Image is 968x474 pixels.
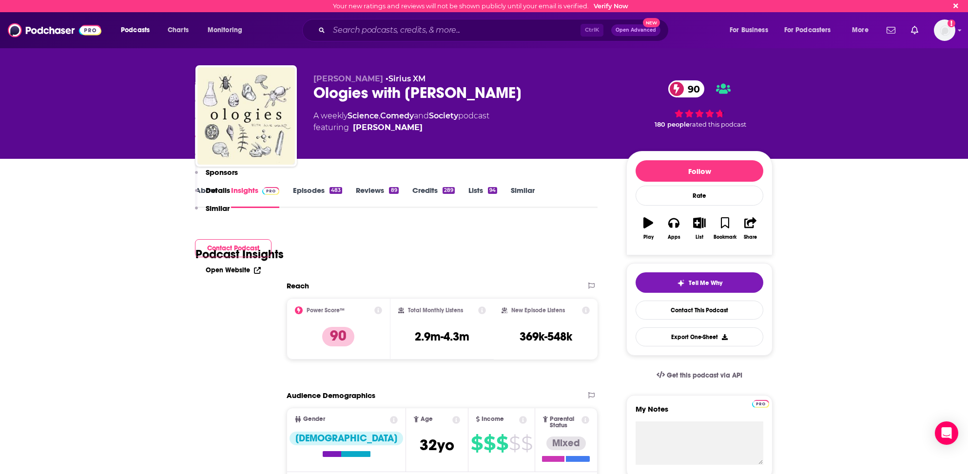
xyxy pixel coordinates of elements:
div: Rate [636,186,763,206]
span: For Business [730,23,768,37]
h2: Reach [287,281,309,290]
svg: Email not verified [948,19,955,27]
span: 32 yo [420,436,454,455]
a: Sirius XM [388,74,426,83]
a: Show notifications dropdown [907,22,922,38]
span: [PERSON_NAME] [313,74,383,83]
div: Share [744,234,757,240]
span: $ [471,436,483,451]
span: , [379,111,380,120]
span: Tell Me Why [689,279,722,287]
span: $ [509,436,520,451]
button: open menu [845,22,881,38]
span: Income [482,416,504,422]
a: Similar [511,186,535,208]
button: Bookmark [712,211,737,246]
div: 483 [329,187,342,194]
input: Search podcasts, credits, & more... [329,22,581,38]
a: Verify Now [594,2,628,10]
button: open menu [201,22,255,38]
button: open menu [723,22,780,38]
div: 89 [389,187,398,194]
div: 94 [488,187,497,194]
button: Show profile menu [934,19,955,41]
p: Details [206,186,230,195]
a: Credits289 [412,186,455,208]
button: Open AdvancedNew [611,24,660,36]
span: Age [421,416,433,422]
a: Alie Ward [353,122,423,133]
div: Mixed [546,436,586,450]
label: My Notes [636,404,763,421]
a: Science [348,111,379,120]
span: For Podcasters [784,23,831,37]
a: Pro website [752,398,769,408]
span: featuring [313,122,489,133]
a: Charts [161,22,194,38]
span: More [852,23,869,37]
a: Open Website [206,266,261,274]
span: $ [496,436,508,451]
div: Your new ratings and reviews will not be shown publicly until your email is verified. [333,2,628,10]
div: Play [643,234,654,240]
span: Get this podcast via API [667,371,742,379]
a: Show notifications dropdown [883,22,899,38]
button: open menu [778,22,845,38]
button: Contact Podcast [195,239,271,257]
span: Podcasts [121,23,150,37]
h2: Audience Demographics [287,391,375,400]
h2: Power Score™ [307,307,345,314]
span: $ [484,436,495,451]
img: Podchaser - Follow, Share and Rate Podcasts [8,21,101,39]
span: Monitoring [208,23,242,37]
div: Apps [668,234,680,240]
span: Ctrl K [581,24,603,37]
span: Parental Status [550,416,580,429]
button: open menu [114,22,162,38]
div: List [696,234,703,240]
button: Details [195,186,230,204]
img: Ologies with Alie Ward [197,67,295,165]
span: Logged in as BretAita [934,19,955,41]
span: Open Advanced [616,28,656,33]
span: and [414,111,429,120]
div: 90 180 peoplerated this podcast [626,74,773,134]
a: 90 [668,80,705,97]
img: tell me why sparkle [677,279,685,287]
p: 90 [322,327,354,346]
button: List [687,211,712,246]
div: 289 [443,187,455,194]
span: Charts [168,23,189,37]
button: Share [738,211,763,246]
a: Society [429,111,458,120]
a: Episodes483 [293,186,342,208]
a: Contact This Podcast [636,301,763,320]
span: New [643,18,660,27]
h2: New Episode Listens [511,307,565,314]
button: Play [636,211,661,246]
button: Follow [636,160,763,182]
a: Reviews89 [356,186,398,208]
a: Comedy [380,111,414,120]
button: tell me why sparkleTell Me Why [636,272,763,293]
p: Similar [206,204,230,213]
span: Gender [303,416,325,422]
a: Lists94 [468,186,497,208]
div: Search podcasts, credits, & more... [311,19,678,41]
h3: 2.9m-4.3m [415,329,469,344]
div: [DEMOGRAPHIC_DATA] [290,432,403,445]
div: Open Intercom Messenger [935,421,958,445]
span: 90 [678,80,705,97]
span: • [386,74,426,83]
div: Bookmark [714,234,736,240]
button: Apps [661,211,686,246]
span: rated this podcast [690,121,746,128]
img: User Profile [934,19,955,41]
button: Similar [195,204,230,222]
div: A weekly podcast [313,110,489,133]
h2: Total Monthly Listens [408,307,463,314]
button: Export One-Sheet [636,327,763,346]
img: Podchaser Pro [752,400,769,408]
